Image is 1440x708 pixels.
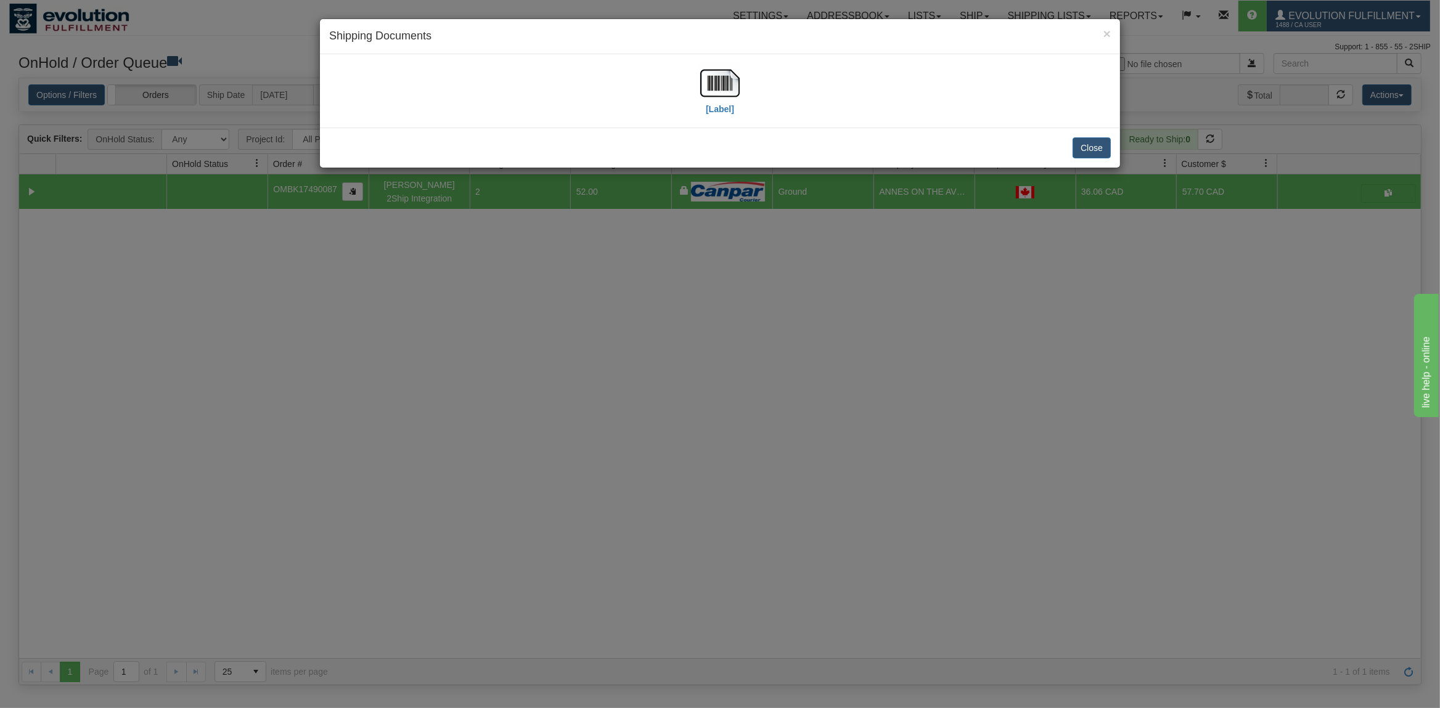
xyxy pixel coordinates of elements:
label: [Label] [706,103,734,115]
div: live help - online [9,7,114,22]
iframe: chat widget [1412,291,1439,417]
img: barcode.jpg [700,63,740,103]
span: × [1103,26,1111,41]
button: Close [1073,137,1111,158]
h4: Shipping Documents [329,28,1111,44]
a: [Label] [700,77,740,113]
button: Close [1103,27,1111,40]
